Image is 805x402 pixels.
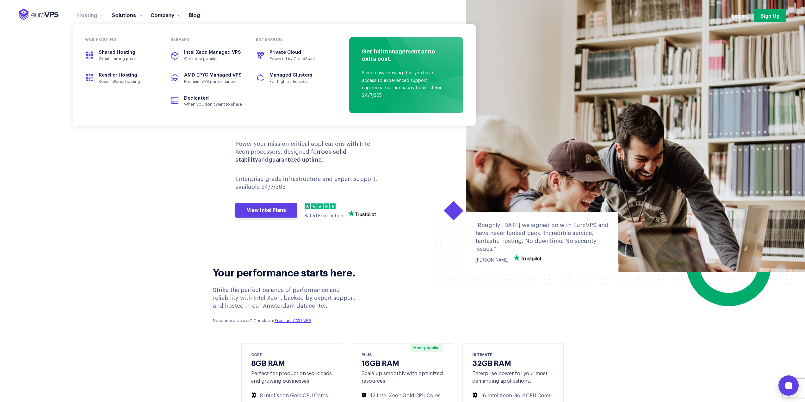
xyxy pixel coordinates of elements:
a: Intel Xeon Managed VPSOur most popular [164,44,250,67]
a: Solutions [108,12,146,18]
a: Login [732,12,746,19]
div: VPS Hosting engineered for performance and peace of mind [213,77,398,127]
span: Resell cPanel hosting [99,79,157,84]
span: Most popular [410,343,443,352]
a: Shared HostingGreat starting point [79,44,164,67]
h4: Get full management at no extra cost. [362,47,447,64]
a: DedicatedWhen you don’t want to share [164,90,250,113]
img: 3 [317,203,323,209]
a: View Intel Plans [235,203,297,218]
div: Perfect for production workloads and growing businesses. [251,370,333,385]
p: Enterprise-grade infrastructure and expert support, available 24/7/365. [235,175,385,191]
img: 5 [330,203,336,209]
img: 1 [305,203,310,209]
div: Strike the perfect balance of performance and reliability with Intel Xeon, backed by expert suppo... [213,286,366,324]
a: AMD EPYC Managed VPSPremium VPS performance [164,67,250,90]
a: Company [146,12,185,18]
span: Powered by CloudStack [269,56,328,61]
div: PLUS [362,352,443,357]
h3: 8GB RAM [251,358,333,367]
span: Managed Clusters [269,73,312,77]
a: Blog [185,12,204,18]
span: Reseller Hosting [99,73,137,77]
p: Need more power? Check out . [213,318,366,324]
span: When you don’t want to share [184,102,242,107]
span: AMD EPYC Managed VPS [184,73,242,77]
a: Reseller HostingResell cPanel hosting [79,67,164,90]
span: Great starting point [99,56,157,61]
p: Sleep easy knowing that you have access to experienced support engineers that are happy to assist... [362,70,447,100]
li: 16 Intel Xeon Gold CPU Cores [472,393,554,399]
a: Premium AMD VPS [275,319,312,323]
span: [PERSON_NAME] [475,258,509,263]
div: CORE [251,352,333,357]
div: "Roughly [DATE] we signed on with EuroVPS and have never looked back. Incredible service, fantast... [475,221,609,253]
b: rock-solid stability [235,149,347,163]
span: Intel Xeon Managed VPS [184,50,241,55]
img: 4 [324,203,329,209]
span: Premium VPS performance [184,79,242,84]
img: EuroVPS [19,9,59,20]
a: Sign Up [754,9,786,22]
button: Open chat window [778,375,799,396]
li: 12 Intel Xeon Gold CPU Cores [362,393,443,399]
a: Managed ClustersFor high traffic sites [250,67,335,90]
li: 8 Intel Xeon Gold CPU Cores [251,393,333,399]
h3: 32GB RAM [472,358,554,367]
span: Rated Excellent on [305,214,343,218]
h3: 16GB RAM [362,358,443,367]
div: Scale up smoothly with optimized resources. [362,370,443,385]
span: Private Cloud [269,50,301,55]
span: For high traffic sites [269,79,328,84]
a: Private CloudPowered by CloudStack [250,44,335,67]
b: guaranteed uptime [269,157,322,163]
img: 2 [311,203,317,209]
span: Our most popular [184,56,242,61]
span: Shared Hosting [99,50,135,55]
h2: Your performance starts here. [213,266,366,278]
span: Dedicated [184,96,209,101]
div: Enterprise power for your most demanding applications. [472,370,554,385]
p: Power your mission-critical applications with Intel Xeon processors, designed for and . [235,140,385,164]
a: Hosting [73,12,108,18]
div: ULTIMATE [472,352,554,357]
